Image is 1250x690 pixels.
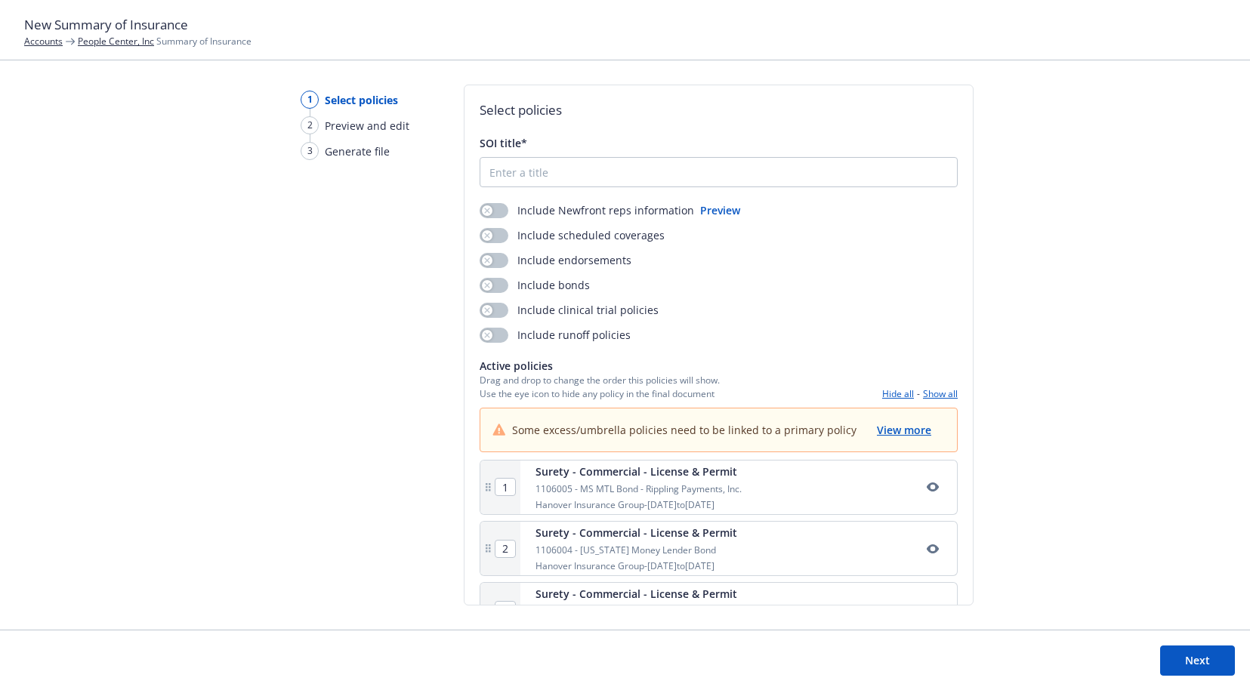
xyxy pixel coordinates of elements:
[535,559,737,572] div: Hanover Insurance Group - [DATE] to [DATE]
[24,35,63,48] a: Accounts
[480,277,590,293] div: Include bonds
[535,464,742,479] div: Surety - Commercial - License & Permit
[882,387,958,400] div: -
[535,498,742,511] div: Hanover Insurance Group - [DATE] to [DATE]
[535,544,737,556] div: 1106004 - [US_STATE] Money Lender Bond
[480,227,665,243] div: Include scheduled coverages
[1160,645,1235,676] button: Next
[512,422,856,438] span: Some excess/umbrella policies need to be linked to a primary policy
[480,460,958,515] div: Surety - Commercial - License & Permit1106005 - MS MTL Bond - Rippling Payments, Inc.Hanover Insu...
[78,35,252,48] span: Summary of Insurance
[480,582,958,637] div: Surety - Commercial - License & Permit1106003 - [US_STATE] Money Broker BondHanover Insurance Gro...
[301,91,319,109] div: 1
[480,202,694,218] div: Include Newfront reps information
[78,35,154,48] a: People Center, Inc
[535,525,737,541] div: Surety - Commercial - License & Permit
[325,92,398,108] span: Select policies
[700,202,740,218] button: Preview
[480,252,631,268] div: Include endorsements
[480,358,720,374] span: Active policies
[480,158,957,186] input: Enter a title
[877,423,931,437] span: View more
[325,118,409,134] span: Preview and edit
[480,136,527,150] span: SOI title*
[882,387,914,400] button: Hide all
[480,100,958,120] h2: Select policies
[24,15,1226,35] h1: New Summary of Insurance
[480,302,659,318] div: Include clinical trial policies
[535,482,742,495] div: 1106005 - MS MTL Bond - Rippling Payments, Inc.
[535,586,737,602] div: Surety - Commercial - License & Permit
[480,521,958,576] div: Surety - Commercial - License & Permit1106004 - [US_STATE] Money Lender BondHanover Insurance Gro...
[301,142,319,160] div: 3
[923,387,958,400] button: Show all
[480,327,631,343] div: Include runoff policies
[875,420,933,439] button: View more
[301,116,319,134] div: 2
[480,374,720,399] span: Drag and drop to change the order this policies will show. Use the eye icon to hide any policy in...
[325,143,390,159] span: Generate file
